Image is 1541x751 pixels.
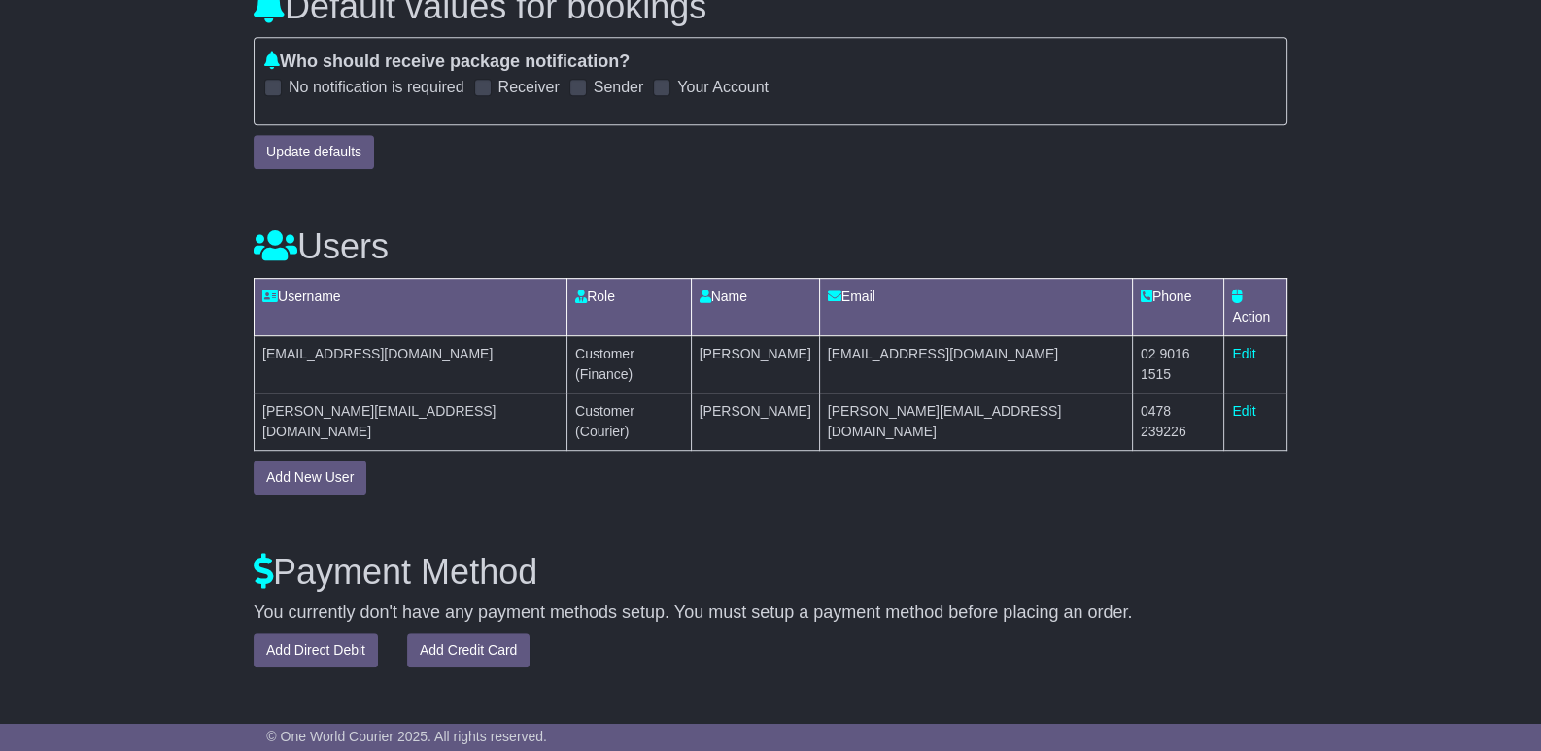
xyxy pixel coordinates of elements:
h3: Payment Method [254,553,1287,592]
td: [EMAIL_ADDRESS][DOMAIN_NAME] [819,335,1132,393]
label: Who should receive package notification? [264,51,630,73]
h3: Users [254,227,1287,266]
div: You currently don't have any payment methods setup. You must setup a payment method before placin... [254,602,1287,624]
td: [EMAIL_ADDRESS][DOMAIN_NAME] [255,335,567,393]
td: Customer (Finance) [567,335,692,393]
td: Username [255,278,567,335]
button: Update defaults [254,135,374,169]
a: Edit [1232,403,1255,419]
td: [PERSON_NAME] [691,393,819,450]
button: Add Credit Card [407,633,530,667]
td: Role [567,278,692,335]
td: Action [1224,278,1287,335]
td: Customer (Courier) [567,393,692,450]
td: 0478 239226 [1132,393,1224,450]
button: Add New User [254,461,366,495]
td: [PERSON_NAME][EMAIL_ADDRESS][DOMAIN_NAME] [255,393,567,450]
td: [PERSON_NAME][EMAIL_ADDRESS][DOMAIN_NAME] [819,393,1132,450]
label: Your Account [677,78,769,96]
td: Name [691,278,819,335]
label: No notification is required [289,78,464,96]
button: Add Direct Debit [254,633,378,667]
label: Receiver [498,78,560,96]
td: 02 9016 1515 [1132,335,1224,393]
a: Edit [1232,346,1255,361]
td: Email [819,278,1132,335]
td: Phone [1132,278,1224,335]
td: [PERSON_NAME] [691,335,819,393]
label: Sender [594,78,644,96]
span: © One World Courier 2025. All rights reserved. [266,729,547,744]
